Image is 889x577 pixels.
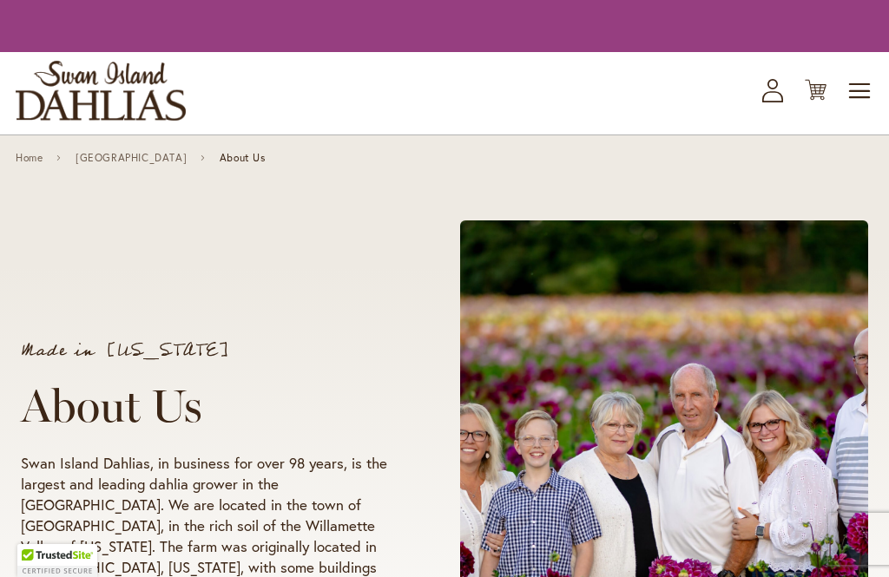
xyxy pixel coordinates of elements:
p: Made in [US_STATE] [21,342,394,359]
a: [GEOGRAPHIC_DATA] [76,152,187,164]
span: About Us [220,152,266,164]
a: store logo [16,61,186,121]
a: Home [16,152,43,164]
h1: About Us [21,380,394,432]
